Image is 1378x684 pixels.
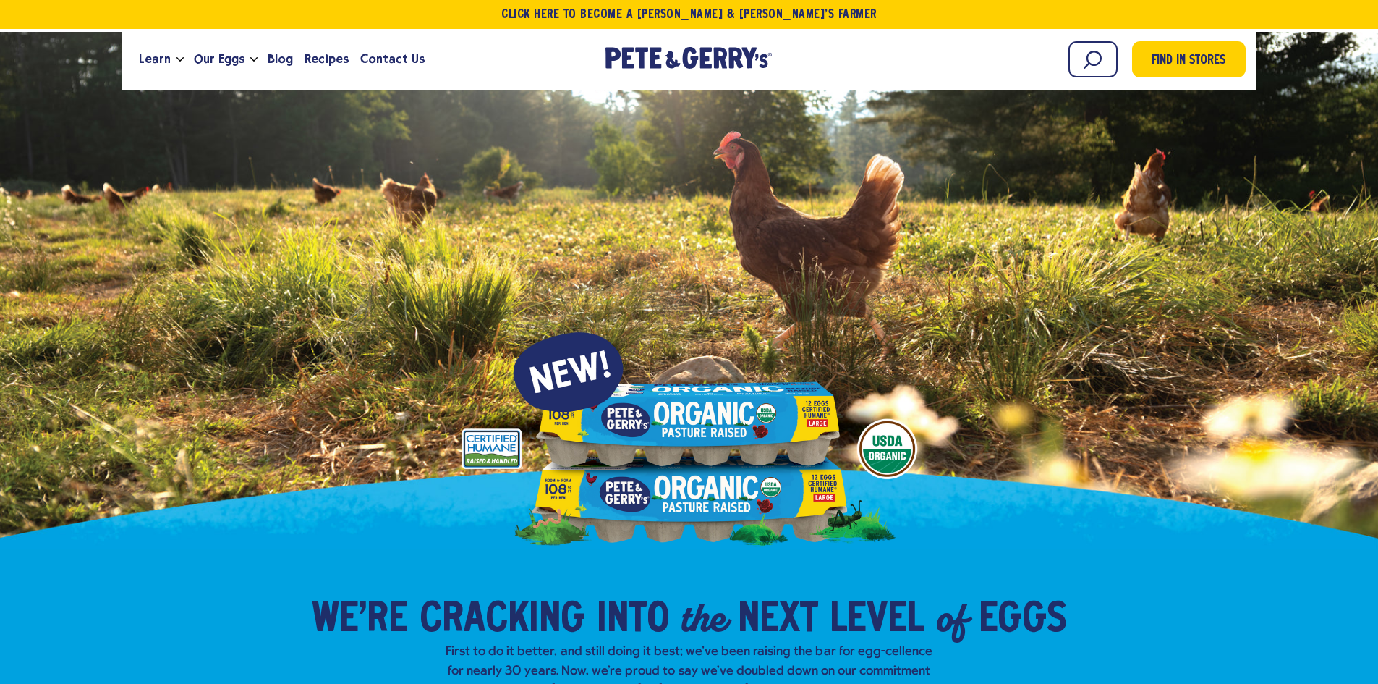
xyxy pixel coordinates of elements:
[305,50,349,68] span: Recipes
[176,57,184,62] button: Open the dropdown menu for Learn
[133,40,176,79] a: Learn
[420,599,585,642] span: Cracking
[979,599,1067,642] span: Eggs​
[1152,51,1225,71] span: Find in Stores
[268,50,293,68] span: Blog
[360,50,425,68] span: Contact Us
[1068,41,1118,77] input: Search
[312,599,408,642] span: We’re
[139,50,171,68] span: Learn
[194,50,244,68] span: Our Eggs
[681,591,726,643] em: the
[262,40,299,79] a: Blog
[830,599,924,642] span: Level
[299,40,354,79] a: Recipes
[188,40,250,79] a: Our Eggs
[354,40,430,79] a: Contact Us
[250,57,258,62] button: Open the dropdown menu for Our Eggs
[1132,41,1246,77] a: Find in Stores
[936,591,967,643] em: of
[597,599,669,642] span: into
[738,599,818,642] span: Next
